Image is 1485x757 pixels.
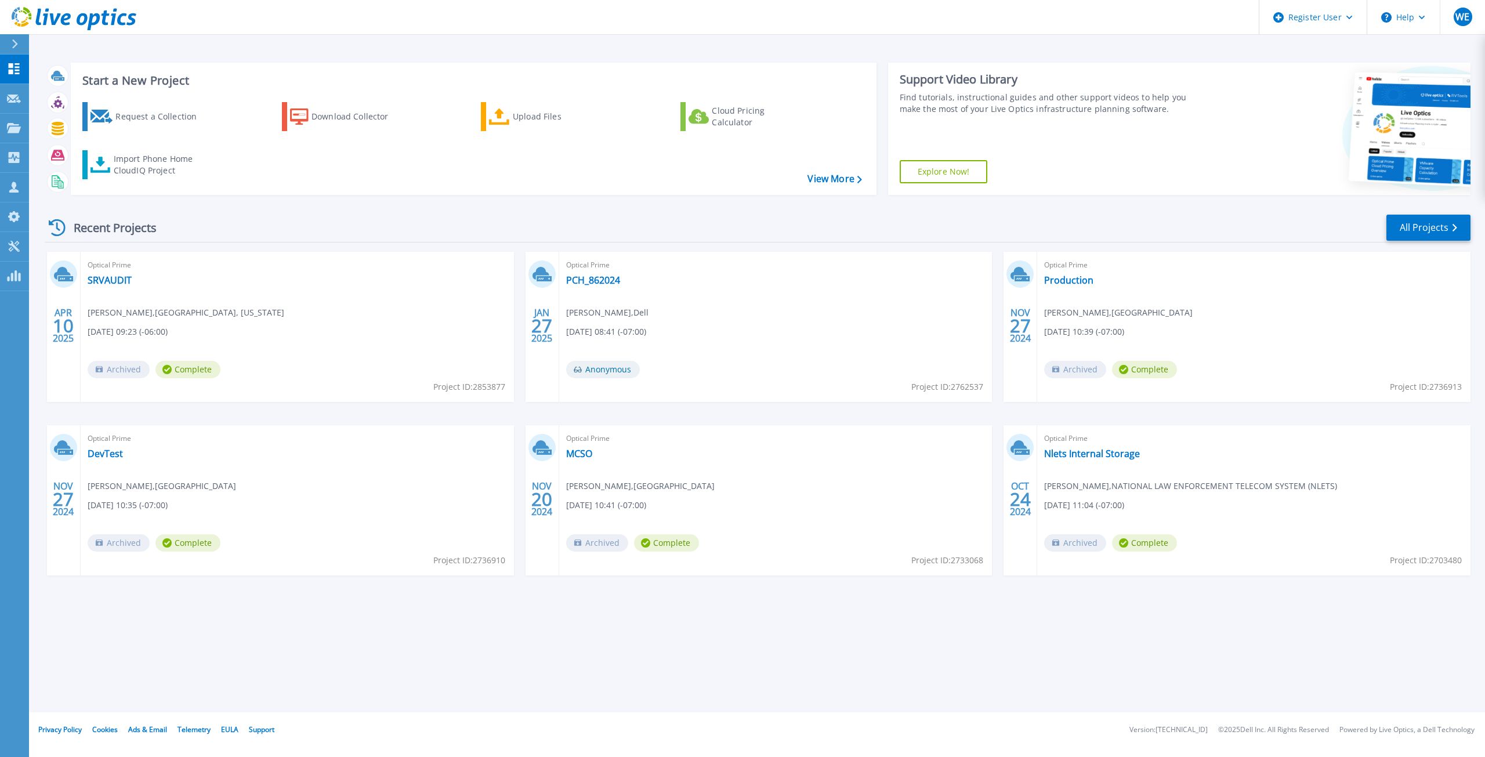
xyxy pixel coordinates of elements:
[1044,274,1093,286] a: Production
[566,259,986,271] span: Optical Prime
[900,72,1201,87] div: Support Video Library
[513,105,606,128] div: Upload Files
[88,259,507,271] span: Optical Prime
[53,494,74,504] span: 27
[178,725,211,734] a: Telemetry
[566,499,646,512] span: [DATE] 10:41 (-07:00)
[566,361,640,378] span: Anonymous
[900,160,988,183] a: Explore Now!
[88,480,236,492] span: [PERSON_NAME] , [GEOGRAPHIC_DATA]
[1009,305,1031,347] div: NOV 2024
[566,534,628,552] span: Archived
[531,321,552,331] span: 27
[221,725,238,734] a: EULA
[53,321,74,331] span: 10
[433,554,505,567] span: Project ID: 2736910
[1010,494,1031,504] span: 24
[680,102,810,131] a: Cloud Pricing Calculator
[1044,325,1124,338] span: [DATE] 10:39 (-07:00)
[1044,480,1337,492] span: [PERSON_NAME] , NATIONAL LAW ENFORCEMENT TELECOM SYSTEM (NLETS)
[1218,726,1329,734] li: © 2025 Dell Inc. All Rights Reserved
[1112,534,1177,552] span: Complete
[900,92,1201,115] div: Find tutorials, instructional guides and other support videos to help you make the most of your L...
[92,725,118,734] a: Cookies
[88,306,284,319] span: [PERSON_NAME] , [GEOGRAPHIC_DATA], [US_STATE]
[433,381,505,393] span: Project ID: 2853877
[566,274,620,286] a: PCH_862024
[88,499,168,512] span: [DATE] 10:35 (-07:00)
[88,534,150,552] span: Archived
[481,102,610,131] a: Upload Files
[155,534,220,552] span: Complete
[566,448,592,459] a: MCSO
[1112,361,1177,378] span: Complete
[282,102,411,131] a: Download Collector
[712,105,805,128] div: Cloud Pricing Calculator
[1010,321,1031,331] span: 27
[52,478,74,520] div: NOV 2024
[1129,726,1208,734] li: Version: [TECHNICAL_ID]
[88,361,150,378] span: Archived
[531,494,552,504] span: 20
[1390,381,1462,393] span: Project ID: 2736913
[115,105,208,128] div: Request a Collection
[45,213,172,242] div: Recent Projects
[155,361,220,378] span: Complete
[82,102,212,131] a: Request a Collection
[88,432,507,445] span: Optical Prime
[1044,448,1140,459] a: Nlets Internal Storage
[1044,306,1193,319] span: [PERSON_NAME] , [GEOGRAPHIC_DATA]
[38,725,82,734] a: Privacy Policy
[911,554,983,567] span: Project ID: 2733068
[1390,554,1462,567] span: Project ID: 2703480
[1044,361,1106,378] span: Archived
[1386,215,1470,241] a: All Projects
[566,480,715,492] span: [PERSON_NAME] , [GEOGRAPHIC_DATA]
[531,305,553,347] div: JAN 2025
[1009,478,1031,520] div: OCT 2024
[1044,499,1124,512] span: [DATE] 11:04 (-07:00)
[1044,534,1106,552] span: Archived
[566,306,649,319] span: [PERSON_NAME] , Dell
[88,274,132,286] a: SRVAUDIT
[114,153,204,176] div: Import Phone Home CloudIQ Project
[911,381,983,393] span: Project ID: 2762537
[1044,259,1464,271] span: Optical Prime
[634,534,699,552] span: Complete
[312,105,404,128] div: Download Collector
[128,725,167,734] a: Ads & Email
[807,173,861,184] a: View More
[566,325,646,338] span: [DATE] 08:41 (-07:00)
[88,325,168,338] span: [DATE] 09:23 (-06:00)
[249,725,274,734] a: Support
[531,478,553,520] div: NOV 2024
[1455,12,1469,21] span: WE
[566,432,986,445] span: Optical Prime
[52,305,74,347] div: APR 2025
[82,74,861,87] h3: Start a New Project
[88,448,123,459] a: DevTest
[1339,726,1475,734] li: Powered by Live Optics, a Dell Technology
[1044,432,1464,445] span: Optical Prime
